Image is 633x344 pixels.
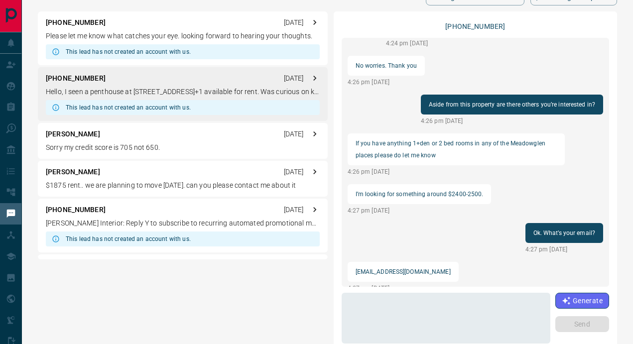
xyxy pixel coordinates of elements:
[284,73,304,84] p: [DATE]
[348,284,459,293] p: 4:27 pm [DATE]
[533,227,595,239] p: Ok. What’s your email?
[386,39,603,48] p: 4:24 pm [DATE]
[46,73,106,84] p: [PHONE_NUMBER]
[46,218,320,229] p: [PERSON_NAME] Interior: Reply Y to subscribe to recurring automated promotional msgs (e.g. cart r...
[46,167,100,177] p: [PERSON_NAME]
[348,206,492,215] p: 4:27 pm [DATE]
[284,129,304,139] p: [DATE]
[284,205,304,215] p: [DATE]
[46,87,320,97] p: Hello, I seen a penthouse at [STREET_ADDRESS]+1 available for rent. Was curious on knowing if it ...
[46,205,106,215] p: [PHONE_NUMBER]
[348,78,425,87] p: 4:26 pm [DATE]
[46,129,100,139] p: [PERSON_NAME]
[348,167,565,176] p: 4:26 pm [DATE]
[46,17,106,28] p: [PHONE_NUMBER]
[525,245,603,254] p: 4:27 pm [DATE]
[356,60,417,72] p: No worries. Thank you
[46,142,320,153] p: Sorry my credit score is 705 not 650.
[66,231,191,246] div: This lead has not created an account with us.
[46,180,320,191] p: $1875 rent.. we are planning to move [DATE]. can you please contact me about it
[46,31,320,41] p: Please let me know what catches your eye. looking forward to hearing your thoughts.
[445,21,505,32] p: [PHONE_NUMBER]
[66,100,191,115] div: This lead has not created an account with us.
[66,44,191,59] div: This lead has not created an account with us.
[421,116,603,125] p: 4:26 pm [DATE]
[555,293,609,309] button: Generate
[356,137,557,161] p: If you have anything 1+den or 2 bed rooms in any of the Meadowglen places please do let me know
[356,266,451,278] p: [EMAIL_ADDRESS][DOMAIN_NAME]
[356,188,484,200] p: I’m looking for something around $2400-2500.
[284,17,304,28] p: [DATE]
[429,99,595,111] p: Aside from this property are there others you’re interested in?
[284,167,304,177] p: [DATE]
